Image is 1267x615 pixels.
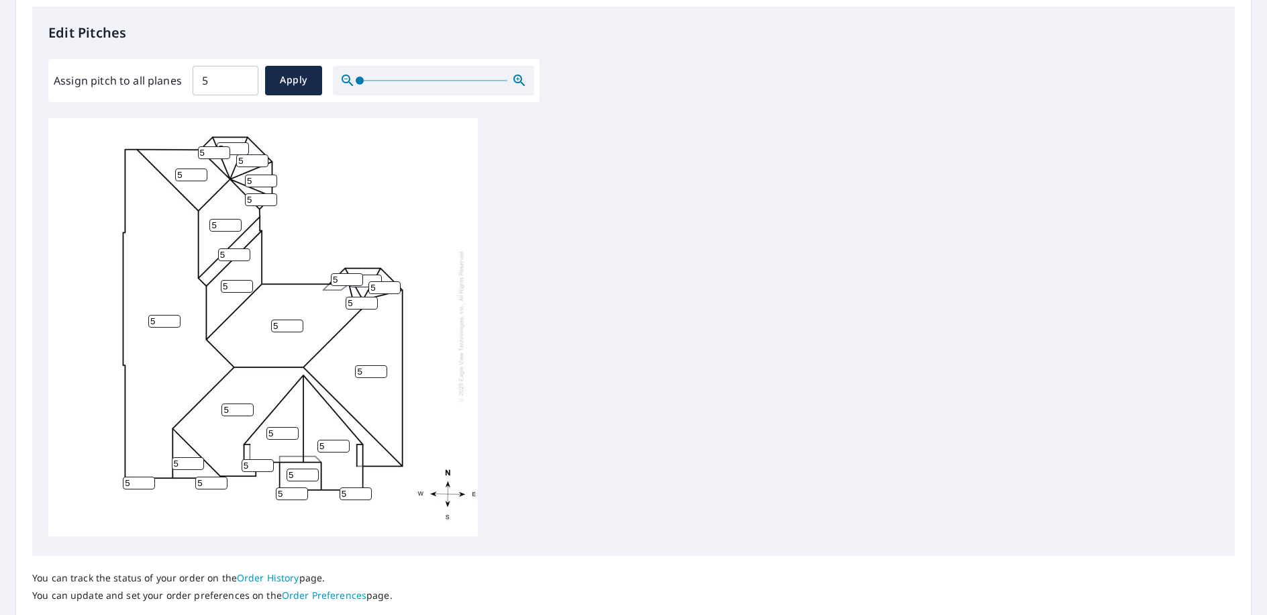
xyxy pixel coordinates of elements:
label: Assign pitch to all planes [54,73,182,89]
p: You can update and set your order preferences on the page. [32,589,393,602]
p: Edit Pitches [48,23,1219,43]
span: Apply [276,72,311,89]
a: Order Preferences [282,589,366,602]
a: Order History [237,571,299,584]
button: Apply [265,66,322,95]
p: You can track the status of your order on the page. [32,572,393,584]
input: 00.0 [193,62,258,99]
